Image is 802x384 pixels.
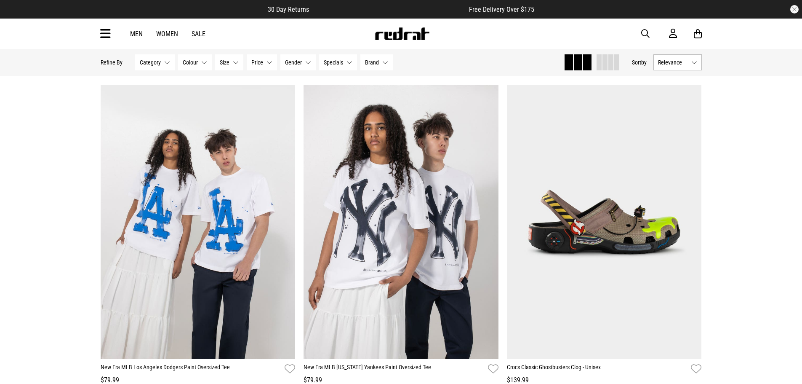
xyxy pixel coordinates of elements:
[135,54,175,70] button: Category
[268,5,309,13] span: 30 Day Returns
[304,85,498,358] img: New Era Mlb New York Yankees Paint Oversized Tee in White
[324,59,343,66] span: Specials
[326,5,452,13] iframe: Customer reviews powered by Trustpilot
[101,59,123,66] p: Refine By
[101,363,282,375] a: New Era MLB Los Angeles Dodgers Paint Oversized Tee
[469,5,534,13] span: Free Delivery Over $175
[304,363,485,375] a: New Era MLB [US_STATE] Yankees Paint Oversized Tee
[507,85,702,358] img: Crocs Classic Ghostbusters Clog - Unisex in Multi
[360,54,393,70] button: Brand
[178,54,212,70] button: Colour
[156,30,178,38] a: Women
[215,54,243,70] button: Size
[641,59,647,66] span: by
[285,59,302,66] span: Gender
[319,54,357,70] button: Specials
[130,30,143,38] a: Men
[192,30,205,38] a: Sale
[140,59,161,66] span: Category
[374,27,430,40] img: Redrat logo
[251,59,263,66] span: Price
[658,59,688,66] span: Relevance
[653,54,702,70] button: Relevance
[7,3,32,29] button: Open LiveChat chat widget
[507,363,688,375] a: Crocs Classic Ghostbusters Clog - Unisex
[365,59,379,66] span: Brand
[220,59,229,66] span: Size
[280,54,316,70] button: Gender
[183,59,198,66] span: Colour
[247,54,277,70] button: Price
[101,85,296,358] img: New Era Mlb Los Angeles Dodgers Paint Oversized Tee in White
[632,57,647,67] button: Sortby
